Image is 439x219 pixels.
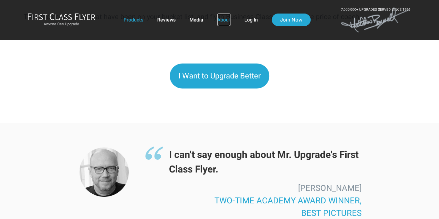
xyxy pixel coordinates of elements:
[79,148,129,197] img: Haggis-v2
[145,148,362,177] span: I can't say enough about Mr. Upgrade's First Class Flyer.
[27,13,95,20] img: First Class Flyer
[244,14,258,26] a: Log In
[189,14,203,26] a: Media
[178,71,261,80] span: I Want to Upgrade Better
[272,14,311,26] a: Join Now
[157,14,176,26] a: Reviews
[217,14,230,26] a: About
[298,183,361,193] span: [PERSON_NAME]
[170,64,269,89] a: I Want to Upgrade Better
[214,196,361,218] span: TWO-TIME ACADEMY AWARD WINNER, BEST PICTURES
[27,13,95,27] a: First Class FlyerAnyone Can Upgrade
[124,14,143,26] a: Products
[27,22,95,27] small: Anyone Can Upgrade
